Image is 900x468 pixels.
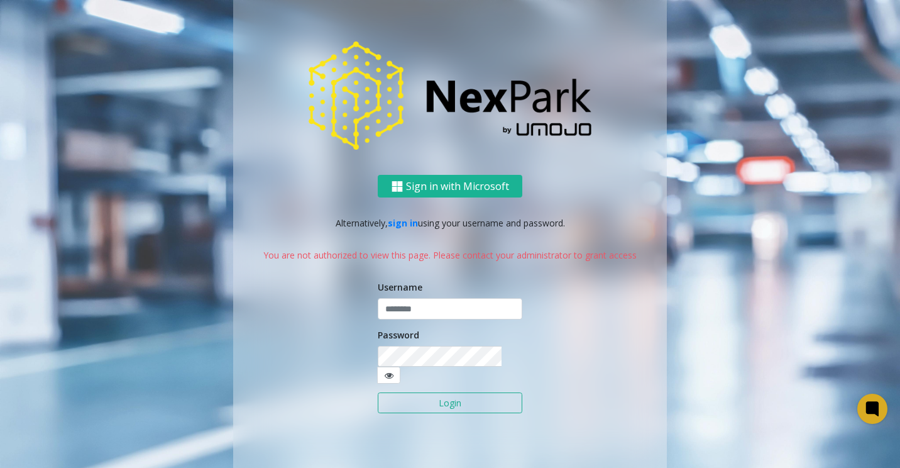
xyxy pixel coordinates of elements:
label: Password [378,328,419,342]
p: You are not authorized to view this page. Please contact your administrator to grant access [246,248,654,262]
button: Login [378,393,522,414]
button: Sign in with Microsoft [378,175,522,198]
p: Alternatively, using your username and password. [246,216,654,230]
label: Username [378,281,422,294]
a: sign in [388,217,418,229]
